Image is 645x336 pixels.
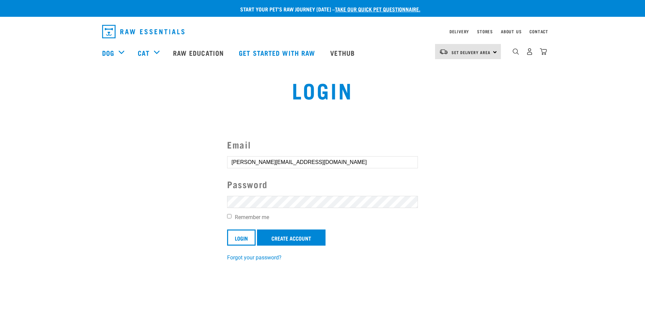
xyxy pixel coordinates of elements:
a: Create Account [257,229,326,246]
a: Dog [102,48,114,58]
input: Login [227,229,256,246]
a: About Us [501,30,521,33]
label: Password [227,177,418,191]
a: Contact [529,30,548,33]
a: Vethub [324,39,363,66]
label: Email [227,138,418,152]
a: Raw Education [166,39,232,66]
input: Remember me [227,214,231,218]
img: home-icon@2x.png [540,48,547,55]
label: Remember me [227,213,418,221]
span: Set Delivery Area [451,51,490,53]
img: home-icon-1@2x.png [513,48,519,55]
h1: Login [120,78,525,102]
img: user.png [526,48,533,55]
a: Get started with Raw [232,39,324,66]
a: Cat [138,48,149,58]
nav: dropdown navigation [97,22,548,41]
a: Forgot your password? [227,254,282,261]
a: Delivery [449,30,469,33]
a: take our quick pet questionnaire. [335,7,420,10]
a: Stores [477,30,493,33]
img: van-moving.png [439,49,448,55]
img: Raw Essentials Logo [102,25,184,38]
